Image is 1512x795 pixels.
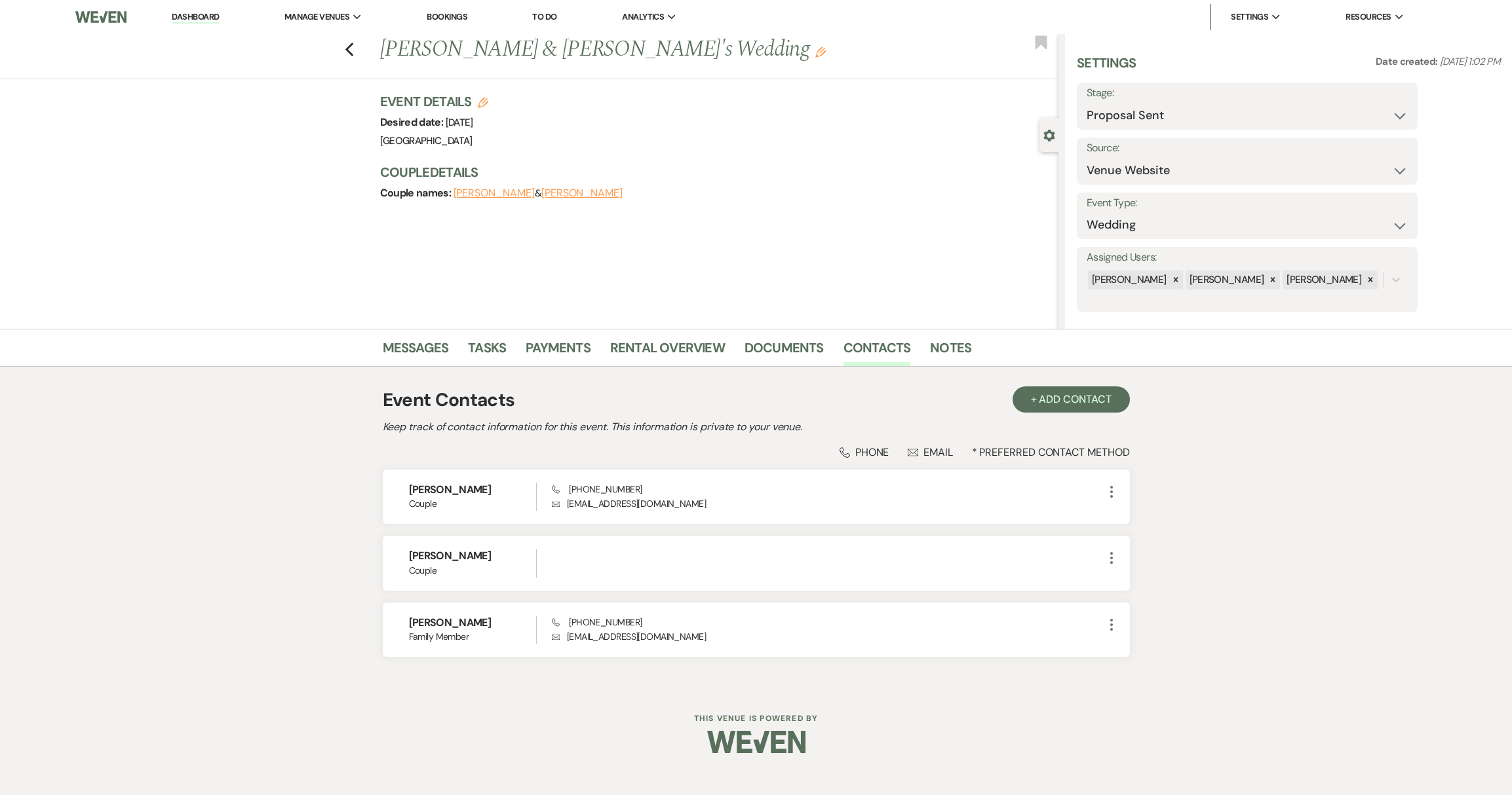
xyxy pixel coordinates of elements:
a: Notes [930,337,971,366]
p: [EMAIL_ADDRESS][DOMAIN_NAME] [552,496,1103,511]
span: [GEOGRAPHIC_DATA] [380,134,473,147]
a: Messages [383,337,449,366]
span: Couple names: [380,186,454,200]
span: [PHONE_NUMBER] [552,483,642,495]
span: Analytics [622,10,664,24]
label: Stage: [1087,84,1408,103]
a: Documents [745,337,824,366]
div: [PERSON_NAME] [1186,270,1266,289]
span: & [454,187,623,200]
div: [PERSON_NAME] [1088,270,1169,289]
span: Resources [1346,10,1391,24]
div: Phone [840,445,889,459]
h1: Event Contacts [383,386,515,414]
img: Weven Logo [75,3,126,31]
button: Edit [815,46,826,58]
h3: Couple Details [380,163,1045,181]
h3: Settings [1077,54,1136,83]
span: [DATE] 1:02 PM [1440,55,1500,68]
a: Tasks [468,337,506,366]
span: Date created: [1376,55,1440,68]
button: [PERSON_NAME] [541,188,623,198]
a: To Do [532,11,556,22]
h6: [PERSON_NAME] [409,483,537,497]
span: Manage Venues [284,10,349,24]
h1: [PERSON_NAME] & [PERSON_NAME]'s Wedding [380,34,918,65]
button: + Add Contact [1013,386,1130,413]
p: [EMAIL_ADDRESS][DOMAIN_NAME] [552,629,1103,644]
span: Settings [1231,10,1268,24]
h6: [PERSON_NAME] [409,616,537,630]
a: Rental Overview [610,337,725,366]
a: Bookings [427,11,467,22]
span: [DATE] [446,116,473,129]
label: Source: [1087,139,1408,158]
div: Email [908,445,953,459]
label: Assigned Users: [1087,248,1408,267]
span: Couple [409,497,537,511]
h6: [PERSON_NAME] [409,549,537,563]
span: Couple [409,564,537,578]
span: [PHONE_NUMBER] [552,616,642,628]
label: Event Type: [1087,194,1408,213]
a: Payments [526,337,591,366]
div: [PERSON_NAME] [1283,270,1363,289]
span: Family Member [409,630,537,644]
a: Contacts [843,337,911,366]
button: [PERSON_NAME] [454,188,535,198]
button: Close lead details [1043,128,1055,141]
h2: Keep track of contact information for this event. This information is private to your venue. [383,419,1130,435]
a: Dashboard [172,11,219,24]
img: Weven Logo [707,719,805,765]
h3: Event Details [380,92,489,111]
span: Desired date: [380,115,446,129]
div: * Preferred Contact Method [383,445,1130,459]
